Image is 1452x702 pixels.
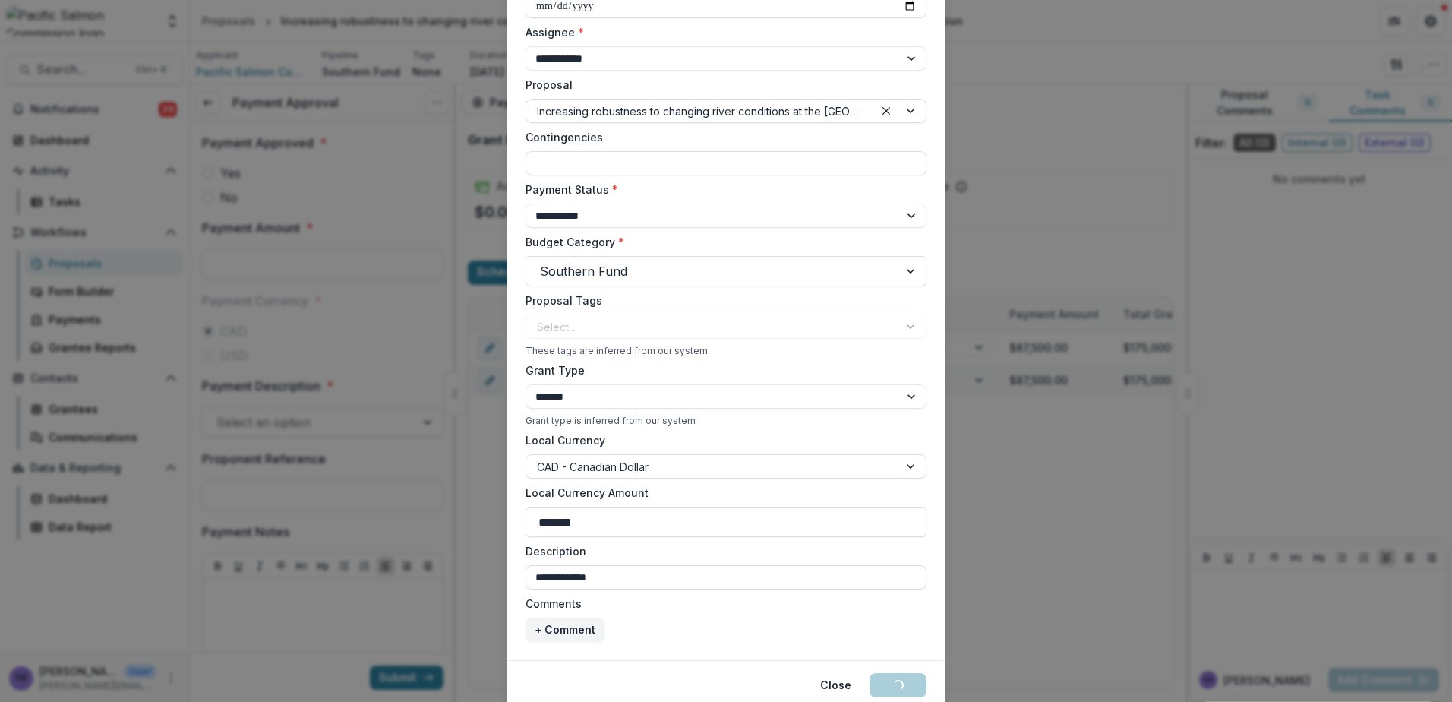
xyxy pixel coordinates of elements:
button: Close [811,673,860,697]
label: Comments [526,596,917,612]
label: Grant Type [526,362,917,378]
label: Proposal [526,77,917,93]
div: Grant type is inferred from our system [526,415,926,426]
label: Contingencies [526,129,917,145]
div: These tags are inferred from our system [526,345,926,356]
label: Local Currency [526,432,605,448]
label: Description [526,543,917,559]
label: Payment Status [526,182,917,198]
label: Assignee [526,24,917,40]
div: Clear selected options [877,102,895,120]
label: Proposal Tags [526,292,917,308]
label: Budget Category [526,234,917,250]
label: Local Currency Amount [526,485,917,501]
button: + Comment [526,618,604,642]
